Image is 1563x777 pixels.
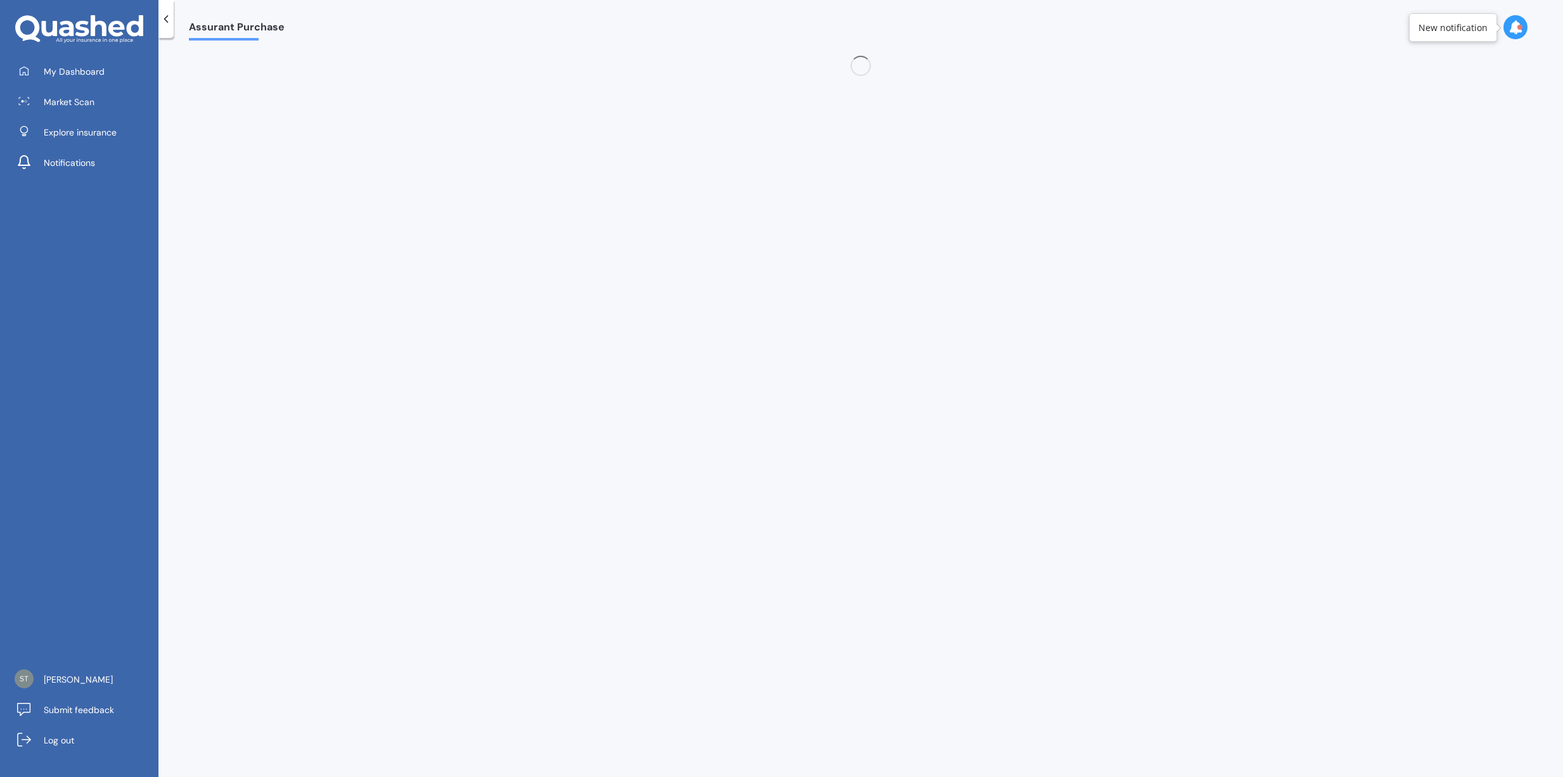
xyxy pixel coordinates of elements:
a: [PERSON_NAME] [10,667,158,692]
span: Market Scan [44,96,94,108]
img: 6f5eab0bc83cf20a624b7e6e6d55e8da [15,669,34,688]
span: [PERSON_NAME] [44,673,113,686]
span: Notifications [44,156,95,169]
span: Log out [44,734,74,747]
span: Explore insurance [44,126,117,139]
a: Notifications [10,150,158,175]
a: My Dashboard [10,59,158,84]
a: Log out [10,728,158,753]
span: My Dashboard [44,65,105,78]
span: Submit feedback [44,704,114,716]
a: Explore insurance [10,120,158,145]
a: Market Scan [10,89,158,115]
span: Assurant Purchase [189,21,285,38]
div: New notification [1418,22,1488,34]
a: Submit feedback [10,697,158,723]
